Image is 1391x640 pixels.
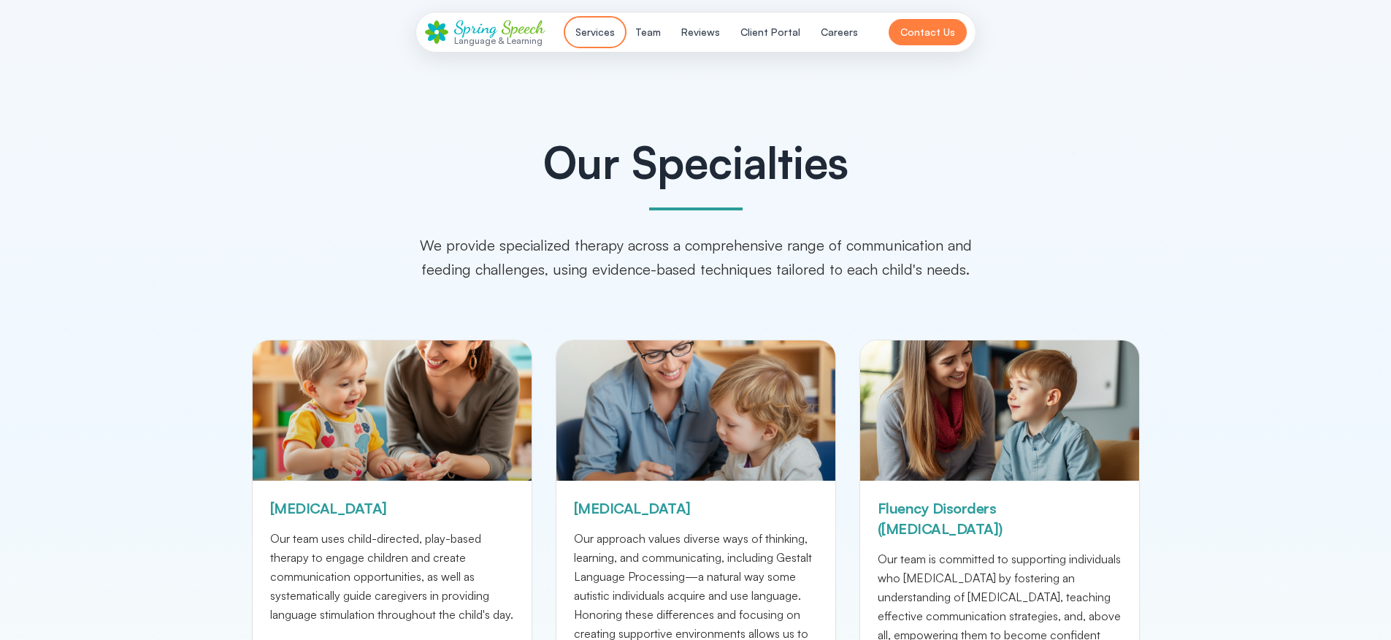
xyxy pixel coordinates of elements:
span: Spring [454,17,497,38]
button: Team [626,19,670,45]
h3: [MEDICAL_DATA] [270,498,514,519]
span: We provide specialized therapy across a comprehensive range of communication and feeding challeng... [420,236,972,278]
h3: Fluency Disorders ([MEDICAL_DATA]) [878,498,1122,539]
button: Reviews [672,19,729,45]
button: Contact Us [889,19,967,45]
h2: Our Specialties [252,140,1140,184]
button: Client Portal [732,19,809,45]
p: Our team uses child-directed, play-based therapy to engage children and create communication oppo... [270,529,514,624]
span: Speech [502,17,545,38]
button: Services [567,19,624,45]
button: Careers [812,19,867,45]
h3: [MEDICAL_DATA] [574,498,818,519]
div: Language & Learning [454,36,545,45]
